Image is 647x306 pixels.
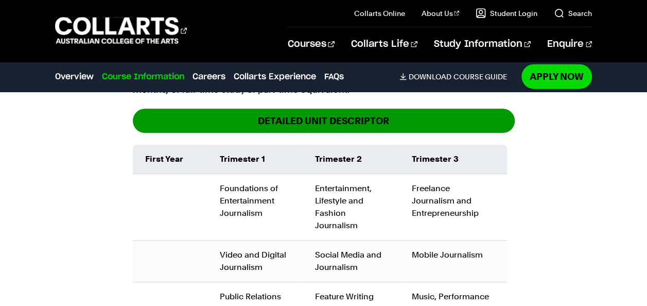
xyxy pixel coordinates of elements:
a: Courses [287,27,334,61]
td: Trimester 1 [207,145,303,174]
a: Study Information [434,27,531,61]
div: Feature Writing [314,291,387,303]
a: Enquire [547,27,592,61]
td: Freelance Journalism and Entrepreneurship [399,174,507,240]
td: Trimester 3 [399,145,507,174]
a: Careers [193,71,225,83]
td: Foundations of Entertainment Journalism [207,174,303,240]
td: Trimester 2 [302,145,399,174]
td: Mobile Journalism [399,240,507,282]
a: Student Login [476,8,537,19]
div: Video and Digital Journalism [220,249,290,274]
span: Download [409,72,451,81]
a: Search [554,8,592,19]
a: Collarts Online [354,8,405,19]
div: Social Media and Journalism [314,249,387,274]
a: About Us [422,8,460,19]
td: Entertainment, Lifestyle and Fashion Journalism [302,174,399,240]
div: Go to homepage [55,16,187,45]
a: FAQs [324,71,344,83]
a: DownloadCourse Guide [399,72,515,81]
a: Collarts Experience [234,71,316,83]
a: Apply Now [521,64,592,89]
a: Course Information [102,71,184,83]
a: Collarts Life [351,27,417,61]
td: First Year [133,145,207,174]
a: DETAILED UNIT DESCRIPTOR [133,109,515,133]
a: Overview [55,71,94,83]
